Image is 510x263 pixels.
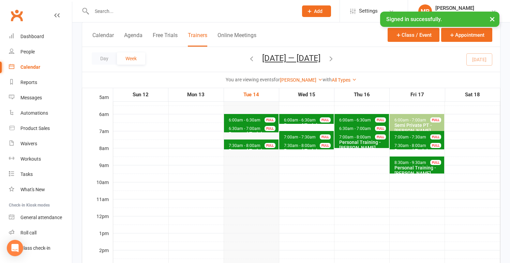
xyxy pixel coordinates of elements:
[446,91,500,99] div: Sat 18
[20,187,45,192] div: What's New
[339,139,388,150] div: Personal Training - [PERSON_NAME]
[8,7,25,24] a: Clubworx
[188,32,207,47] button: Trainers
[20,156,41,162] div: Workouts
[441,28,492,42] button: Appointment
[224,91,279,99] div: Tue 14
[302,5,331,17] button: Add
[9,75,72,90] a: Reports
[20,230,36,235] div: Roll call
[284,135,316,139] span: 7:00am - 7:30am
[284,143,316,148] span: 7:30am - 8:00am
[320,134,331,139] div: FULL
[228,148,277,159] div: Personal Training - [PERSON_NAME]
[435,11,474,17] div: Bodyline Fitness
[20,110,48,116] div: Automations
[9,241,72,256] a: Class kiosk mode
[20,34,44,39] div: Dashboard
[284,122,332,133] div: Personal Training - [PERSON_NAME]
[20,95,42,100] div: Messages
[82,111,113,128] div: 6am
[386,16,442,22] span: Signed in successfully.
[320,143,331,148] div: FULL
[169,91,223,99] div: Mon 13
[280,91,334,99] div: Wed 15
[394,122,443,139] div: Semi Private PT - [PERSON_NAME], [PERSON_NAME]
[394,160,426,165] span: 8:30am - 9:30am
[92,52,117,65] button: Day
[20,141,37,146] div: Waivers
[124,32,142,47] button: Agenda
[20,126,50,131] div: Product Sales
[9,105,72,121] a: Automations
[390,91,444,99] div: Fri 17
[20,64,40,70] div: Calendar
[20,245,50,251] div: Class check-in
[82,145,113,162] div: 8am
[82,213,113,230] div: 12pm
[9,44,72,60] a: People
[265,126,275,131] div: FULL
[262,53,320,63] button: [DATE] — [DATE]
[314,9,322,14] span: Add
[82,128,113,145] div: 7am
[228,126,261,131] span: 6:30am - 7:00am
[274,77,280,82] strong: for
[9,29,72,44] a: Dashboard
[228,143,261,148] span: 7:30am - 8:00am
[284,118,316,122] span: 6:00am - 6:30am
[226,77,274,82] strong: You are viewing events
[284,148,332,159] div: Personal Training - [PERSON_NAME]
[9,210,72,225] a: General attendance kiosk mode
[9,151,72,167] a: Workouts
[332,77,357,83] a: All Types
[388,28,439,42] button: Class / Event
[430,117,441,122] div: FULL
[265,143,275,148] div: FULL
[9,182,72,197] a: What's New
[82,196,113,213] div: 11am
[418,4,432,18] div: MP
[20,215,62,220] div: General attendance
[20,49,35,54] div: People
[322,77,332,82] strong: with
[7,240,23,256] div: Open Intercom Messenger
[20,171,33,177] div: Tasks
[20,80,37,85] div: Reports
[339,118,371,122] span: 6:00am - 6:30am
[486,12,498,26] button: ×
[90,6,293,16] input: Search...
[320,117,331,122] div: FULL
[430,143,441,148] div: FULL
[375,134,386,139] div: FULL
[9,121,72,136] a: Product Sales
[82,94,113,111] div: 5am
[228,118,261,122] span: 6:00am - 6:30am
[394,143,426,148] span: 7:30am - 8:00am
[217,32,256,47] button: Online Meetings
[430,160,441,165] div: FULL
[375,126,386,131] div: FULL
[394,135,426,139] span: 7:00am - 7:30am
[82,230,113,247] div: 1pm
[394,148,443,159] div: Personal Training - [PERSON_NAME]
[9,136,72,151] a: Waivers
[339,135,371,139] span: 7:00am - 8:00am
[9,60,72,75] a: Calendar
[394,165,443,176] div: Personal Training - [PERSON_NAME]
[394,118,426,122] span: 6:00am - 7:00am
[117,52,145,65] button: Week
[82,179,113,196] div: 10am
[265,117,275,122] div: FULL
[153,32,178,47] button: Free Trials
[339,126,371,131] span: 6:30am - 7:00am
[9,225,72,241] a: Roll call
[335,91,389,99] div: Thu 16
[435,5,474,11] div: [PERSON_NAME]
[92,32,114,47] button: Calendar
[82,162,113,179] div: 9am
[228,131,277,142] div: Personal Training - [PERSON_NAME]
[430,134,441,139] div: FULL
[359,3,378,19] span: Settings
[375,117,386,122] div: FULL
